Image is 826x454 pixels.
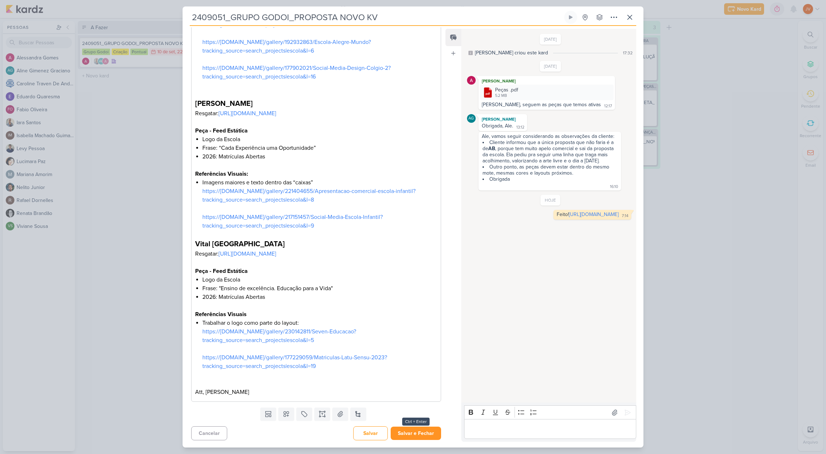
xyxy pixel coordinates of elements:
div: Feito! [557,211,619,217]
strong: Peça - Feed Estática [195,268,248,275]
strong: Peça - Feed Estática [195,127,248,134]
button: Salvar [353,426,388,440]
div: 5.2 MB [495,93,518,99]
input: Kard Sem Título [190,11,563,24]
li: Logo da Escola [202,275,437,284]
li: Frase: "Ensino de excelência. Educação para a Vida" [202,284,437,293]
p: Att, [PERSON_NAME] [195,388,437,396]
li: Imagens maiores e texto dentro das “caixas” [202,178,437,230]
li: Trabalhar o logo como parte do layout: [202,319,437,370]
li: Logo da Escola [202,135,437,144]
div: 13:12 [516,125,524,130]
li: . [202,3,437,90]
li: Obrigada [482,176,618,182]
div: 7:14 [622,213,628,219]
button: Cancelar [191,426,227,440]
p: Resgatar: [195,109,437,126]
a: [URL][DOMAIN_NAME] [569,211,619,217]
li: 2026: Matrículas Abertas [202,152,437,161]
button: Salvar e Fechar [391,427,441,440]
a: https://[DOMAIN_NAME]/gallery/192932863/Escola-Alegre-Mundo?tracking_source=search_projects|escol... [202,39,371,54]
li: Frase: “Cada Experiência uma Oportunidade” [202,144,437,152]
strong: AB [488,145,495,152]
div: Ligar relógio [568,14,574,20]
strong: Referências Visuais: [195,170,248,177]
div: [PERSON_NAME], seguem as peças que temos ativas [482,102,601,108]
a: https://[DOMAIN_NAME]/gallery/230142811/Seven-Educacao?tracking_source=search_projects|escola&l=5 [202,328,356,344]
strong: [PERSON_NAME] [195,99,253,108]
p: AG [468,117,474,121]
div: Editor toolbar [464,405,636,419]
div: 16:10 [610,184,618,190]
a: https://[DOMAIN_NAME]/gallery/177229059/Matriculas-Latu-Sensu-2023?tracking_source=search_project... [202,354,387,370]
div: Aline Gimenez Graciano [467,114,476,123]
div: Ale, vamos seguir considerando as observações da cliente: [482,133,618,139]
strong: Referências Visuais [195,311,247,318]
div: Ctrl + Enter [402,418,430,426]
p: Resgatar: [195,250,437,258]
div: Peças .pdf [495,86,518,94]
a: [URL][DOMAIN_NAME] [219,110,276,117]
a: [URL][DOMAIN_NAME] [219,250,276,257]
div: Peças .pdf [480,85,614,100]
a: https://[DOMAIN_NAME]/gallery/221404655/Apresentacao-comercial-escola-infantil?tracking_source=se... [202,188,416,203]
div: Editor editing area: main [464,419,636,439]
div: [PERSON_NAME] [480,77,614,85]
a: https://[DOMAIN_NAME]/gallery/177902021/Social-Media-Design-Colgio-2?tracking_source=search_proje... [202,64,391,80]
div: 17:32 [623,50,633,56]
li: Cliente informou que a única proposta que não faria é a de , porque tem muito apelo comercial e s... [482,139,618,164]
li: 2026: Matrículas Abertas [202,293,437,301]
a: https://[DOMAIN_NAME]/gallery/217151457/Social-Media-Escola-Infantil?tracking_source=search_proje... [202,213,383,229]
li: Outro ponto, as peças devem estar dentro do mesmo mote, mesmas cores e layouts próximos. [482,164,618,176]
img: Alessandra Gomes [467,76,476,85]
div: [PERSON_NAME] criou este kard [475,49,548,57]
div: [PERSON_NAME] [480,116,526,123]
div: Obrigada, Ale. [482,123,513,129]
div: 12:17 [604,103,612,109]
strong: Vital [GEOGRAPHIC_DATA] [195,240,285,248]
